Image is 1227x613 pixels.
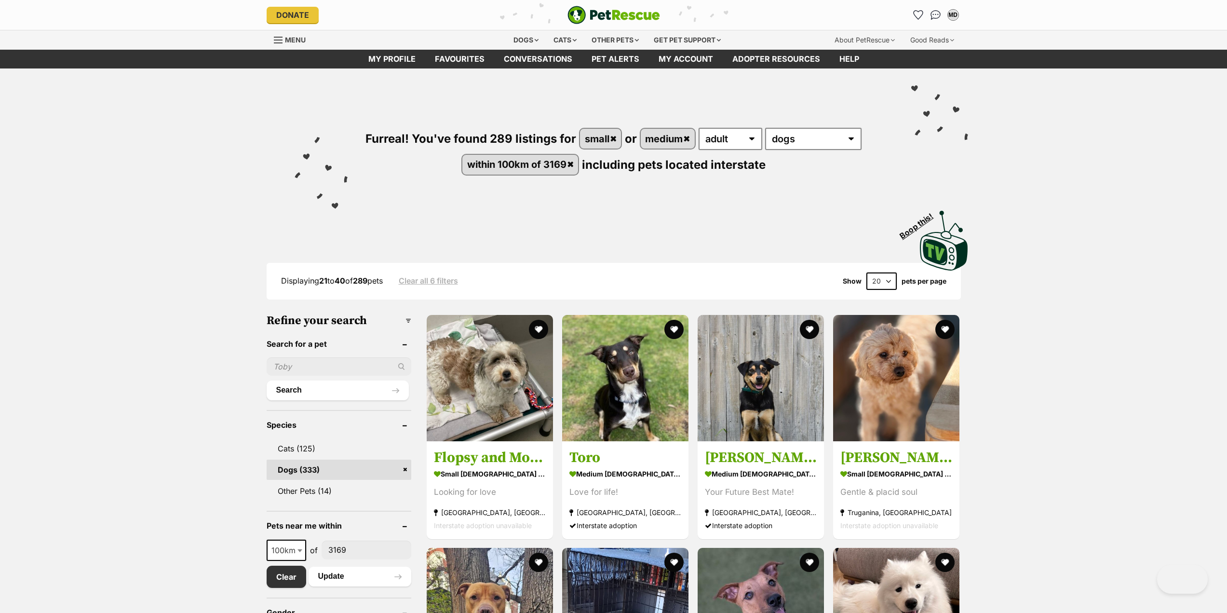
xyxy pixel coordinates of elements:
[567,6,660,24] img: logo-e224e6f780fb5917bec1dbf3a21bbac754714ae5b6737aabdf751b685950b380.svg
[322,541,411,559] input: postcode
[434,485,546,498] div: Looking for love
[353,276,367,286] strong: 289
[647,30,728,50] div: Get pet support
[705,505,817,518] strong: [GEOGRAPHIC_DATA], [GEOGRAPHIC_DATA]
[705,518,817,531] div: Interstate adoption
[434,505,546,518] strong: [GEOGRAPHIC_DATA], [GEOGRAPHIC_DATA]
[399,276,458,285] a: Clear all 6 filters
[664,553,684,572] button: favourite
[911,7,926,23] a: Favourites
[268,544,305,557] span: 100km
[427,441,553,539] a: Flopsy and Mopsy small [DEMOGRAPHIC_DATA] Dog Looking for love [GEOGRAPHIC_DATA], [GEOGRAPHIC_DAT...
[930,10,941,20] img: chat-41dd97257d64d25036548639549fe6c8038ab92f7586957e7f3b1b290dea8141.svg
[582,50,649,68] a: Pet alerts
[285,36,306,44] span: Menu
[267,314,411,327] h3: Refine your search
[833,315,959,441] img: Quinn - Poodle (Miniature) Dog
[425,50,494,68] a: Favourites
[319,276,327,286] strong: 21
[507,30,545,50] div: Dogs
[840,521,938,529] span: Interstate adoption unavailable
[569,518,681,531] div: Interstate adoption
[267,340,411,348] header: Search for a pet
[903,30,961,50] div: Good Reads
[902,277,946,285] label: pets per page
[625,132,637,146] span: or
[562,441,688,539] a: Toro medium [DEMOGRAPHIC_DATA] Dog Love for life! [GEOGRAPHIC_DATA], [GEOGRAPHIC_DATA] Interstate...
[920,211,968,271] img: PetRescue TV logo
[310,545,318,556] span: of
[800,553,819,572] button: favourite
[567,6,660,24] a: PetRescue
[562,315,688,441] img: Toro - Australian Kelpie Dog
[843,277,862,285] span: Show
[698,315,824,441] img: Bert - Australian Kelpie Dog
[462,155,578,175] a: within 100km of 3169
[828,30,902,50] div: About PetRescue
[723,50,830,68] a: Adopter resources
[948,10,958,20] div: MD
[494,50,582,68] a: conversations
[309,567,411,586] button: Update
[434,448,546,466] h3: Flopsy and Mopsy
[585,30,646,50] div: Other pets
[529,320,548,339] button: favourite
[920,202,968,272] a: Boop this!
[434,466,546,480] strong: small [DEMOGRAPHIC_DATA] Dog
[267,7,319,23] a: Donate
[698,441,824,539] a: [PERSON_NAME] medium [DEMOGRAPHIC_DATA] Dog Your Future Best Mate! [GEOGRAPHIC_DATA], [GEOGRAPHIC...
[267,540,306,561] span: 100km
[936,320,955,339] button: favourite
[267,566,306,588] a: Clear
[267,481,411,501] a: Other Pets (14)
[267,357,411,376] input: Toby
[267,460,411,480] a: Dogs (333)
[641,129,695,149] a: medium
[434,521,532,529] span: Interstate adoption unavailable
[705,448,817,466] h3: [PERSON_NAME]
[547,30,583,50] div: Cats
[267,381,409,400] button: Search
[359,50,425,68] a: My profile
[582,157,766,171] span: including pets located interstate
[267,521,411,530] header: Pets near me within
[705,485,817,498] div: Your Future Best Mate!
[335,276,345,286] strong: 40
[569,505,681,518] strong: [GEOGRAPHIC_DATA], [GEOGRAPHIC_DATA]
[649,50,723,68] a: My account
[267,421,411,429] header: Species
[664,320,684,339] button: favourite
[274,30,312,48] a: Menu
[705,466,817,480] strong: medium [DEMOGRAPHIC_DATA] Dog
[928,7,944,23] a: Conversations
[267,438,411,459] a: Cats (125)
[945,7,961,23] button: My account
[833,441,959,539] a: [PERSON_NAME] small [DEMOGRAPHIC_DATA] Dog Gentle & placid soul Truganina, [GEOGRAPHIC_DATA] Inte...
[898,205,942,240] span: Boop this!
[427,315,553,441] img: Flopsy and Mopsy - Maltese x Shih Tzu Dog
[569,466,681,480] strong: medium [DEMOGRAPHIC_DATA] Dog
[1157,565,1208,594] iframe: Help Scout Beacon - Open
[840,485,952,498] div: Gentle & placid soul
[840,448,952,466] h3: [PERSON_NAME]
[830,50,869,68] a: Help
[800,320,819,339] button: favourite
[281,276,383,286] span: Displaying to of pets
[911,7,961,23] ul: Account quick links
[569,485,681,498] div: Love for life!
[840,505,952,518] strong: Truganina, [GEOGRAPHIC_DATA]
[580,129,621,149] a: small
[529,553,548,572] button: favourite
[569,448,681,466] h3: Toro
[365,132,576,146] span: Furreal! You've found 289 listings for
[936,553,955,572] button: favourite
[840,466,952,480] strong: small [DEMOGRAPHIC_DATA] Dog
